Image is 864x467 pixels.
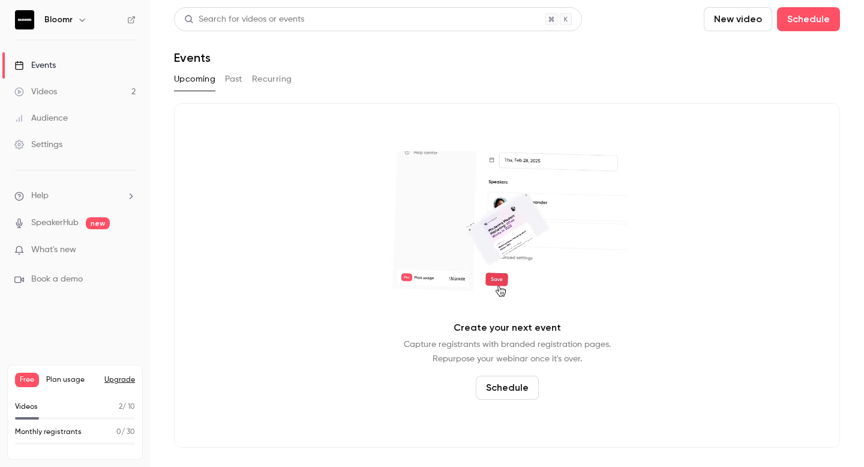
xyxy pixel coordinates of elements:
li: help-dropdown-opener [14,190,136,202]
button: Recurring [252,70,292,89]
button: Past [225,70,242,89]
button: Schedule [777,7,840,31]
span: What's new [31,244,76,256]
button: New video [704,7,772,31]
span: Book a demo [31,273,83,286]
span: Help [31,190,49,202]
div: Settings [14,139,62,151]
img: Bloomr [15,10,34,29]
span: new [86,217,110,229]
p: / 30 [116,427,135,438]
button: Schedule [476,376,539,400]
p: Create your next event [454,321,561,335]
span: 2 [119,403,122,411]
span: 0 [116,429,121,436]
button: Upgrade [104,375,135,385]
div: Audience [14,112,68,124]
a: SpeakerHub [31,217,79,229]
p: Videos [15,402,38,412]
p: / 10 [119,402,135,412]
span: Free [15,373,39,387]
p: Capture registrants with branded registration pages. Repurpose your webinar once it's over. [404,337,611,366]
span: Plan usage [46,375,97,385]
button: Upcoming [174,70,215,89]
h6: Bloomr [44,14,73,26]
div: Search for videos or events [184,13,304,26]
h1: Events [174,50,211,65]
p: Monthly registrants [15,427,82,438]
div: Videos [14,86,57,98]
div: Events [14,59,56,71]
